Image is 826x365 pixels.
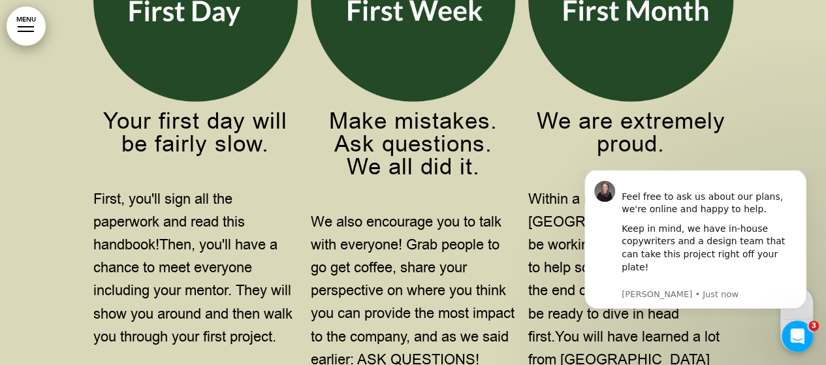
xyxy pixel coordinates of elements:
[93,235,293,347] span: Then, you'll have a chance to meet everyone including your mentor. They will show you around and ...
[782,321,813,352] iframe: Intercom live chat
[57,7,232,46] div: Feel free to ask us about our plans, we're online and happy to help.
[808,321,819,331] span: 3
[536,106,725,159] span: We are extremely proud.
[93,189,245,255] span: First, you'll sign all the paperwork and read this handbook!
[565,170,826,317] iframe: Intercom notifications message
[29,10,50,31] img: Profile image for Holly
[103,106,287,159] span: Your first day will be fairly slow.
[528,189,733,278] span: Within a month at [GEOGRAPHIC_DATA], you will be working directly with clients to help solve thei...
[328,106,497,182] span: Make mistakes. Ask questions. We all did it.
[57,52,232,116] div: Keep in mind, we have in-house copywriters and a design team that can take this project right off...
[57,118,232,130] p: Message from Holly, sent Just now
[7,7,46,46] a: MENU
[57,7,232,116] div: Message content
[528,258,732,347] span: By the end of your first month, you'll be ready to dive in head first.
